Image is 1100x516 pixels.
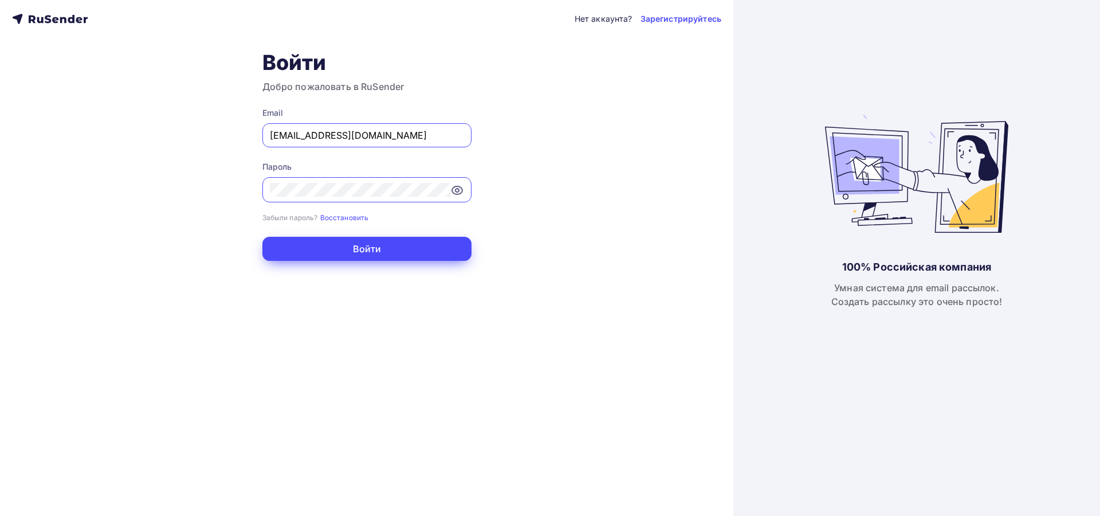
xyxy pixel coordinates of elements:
[262,213,318,222] small: Забыли пароль?
[641,13,721,25] a: Зарегистрируйтесь
[270,128,464,142] input: Укажите свой email
[320,212,369,222] a: Восстановить
[831,281,1003,308] div: Умная система для email рассылок. Создать рассылку это очень просто!
[262,50,472,75] h1: Войти
[262,237,472,261] button: Войти
[842,260,991,274] div: 100% Российская компания
[575,13,632,25] div: Нет аккаунта?
[262,161,472,173] div: Пароль
[262,80,472,93] h3: Добро пожаловать в RuSender
[262,107,472,119] div: Email
[320,213,369,222] small: Восстановить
